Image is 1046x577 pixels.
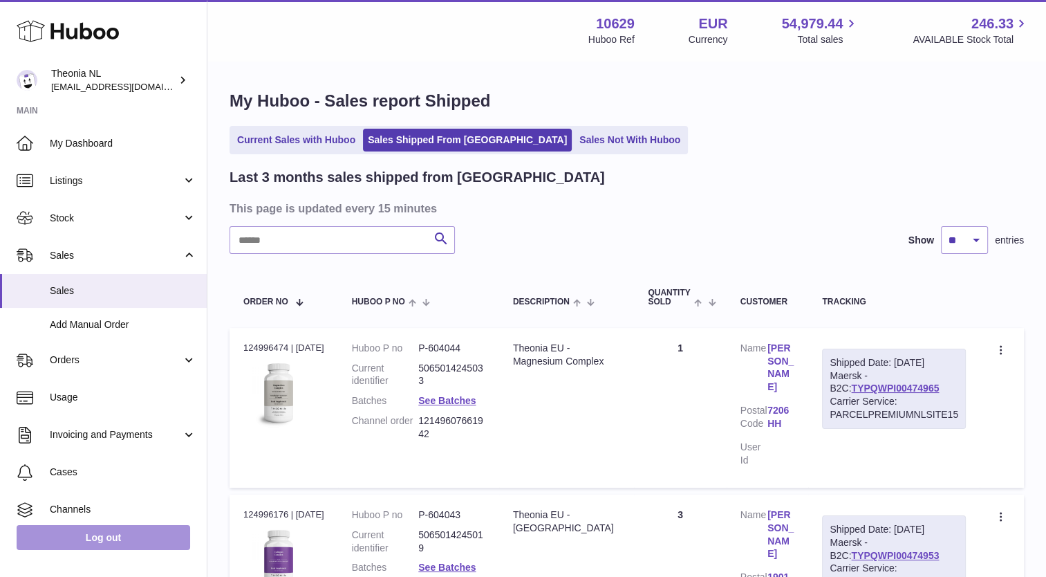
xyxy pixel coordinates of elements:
span: Quantity Sold [648,288,691,306]
dd: 5065014245033 [418,362,485,388]
span: AVAILABLE Stock Total [913,33,1029,46]
a: [PERSON_NAME] [767,509,794,561]
dt: Channel order [352,414,419,441]
a: 246.33 AVAILABLE Stock Total [913,15,1029,46]
span: Orders [50,354,182,367]
span: Channels [50,503,196,516]
span: Usage [50,391,196,404]
span: Stock [50,212,182,225]
dt: Name [740,342,767,398]
a: 7206 HH [767,404,794,430]
a: Log out [17,525,190,550]
dt: Batches [352,394,419,407]
dd: 12149607661942 [418,414,485,441]
dt: Current identifier [352,529,419,555]
dt: User Id [740,441,767,467]
dt: Huboo P no [352,509,419,522]
h1: My Huboo - Sales report Shipped [230,90,1024,112]
div: Tracking [822,297,966,306]
a: Sales Not With Huboo [575,129,685,152]
span: Huboo P no [352,297,405,306]
span: entries [995,234,1024,247]
a: TYPQWPI00474965 [851,383,939,394]
dt: Postal Code [740,404,767,434]
div: Theonia EU - [GEOGRAPHIC_DATA] [513,509,621,535]
a: Current Sales with Huboo [232,129,360,152]
a: Sales Shipped From [GEOGRAPHIC_DATA] [363,129,572,152]
label: Show [908,234,934,247]
h2: Last 3 months sales shipped from [GEOGRAPHIC_DATA] [230,168,605,187]
div: 124996176 | [DATE] [243,509,324,521]
span: Cases [50,466,196,479]
span: Description [513,297,570,306]
dd: 5065014245019 [418,529,485,555]
dd: P-604043 [418,509,485,522]
span: Sales [50,284,196,297]
a: 54,979.44 Total sales [781,15,859,46]
span: [EMAIL_ADDRESS][DOMAIN_NAME] [51,81,203,92]
a: TYPQWPI00474953 [851,550,939,561]
span: Sales [50,249,182,262]
span: Total sales [797,33,859,46]
span: My Dashboard [50,137,196,150]
span: Invoicing and Payments [50,428,182,441]
strong: 10629 [596,15,635,33]
img: 106291725893142.jpg [243,358,312,428]
dt: Current identifier [352,362,419,388]
a: See Batches [418,395,476,406]
div: Theonia EU - Magnesium Complex [513,342,621,368]
dt: Name [740,509,767,565]
div: Maersk - B2C: [822,349,966,429]
span: 54,979.44 [781,15,843,33]
div: Huboo Ref [588,33,635,46]
span: 246.33 [971,15,1014,33]
span: Add Manual Order [50,318,196,331]
div: Customer [740,297,795,306]
span: Listings [50,174,182,187]
dd: P-604044 [418,342,485,355]
div: Shipped Date: [DATE] [830,523,958,536]
div: Shipped Date: [DATE] [830,356,958,369]
div: Carrier Service: PARCELPREMIUMNLSITE15 [830,395,958,421]
span: Order No [243,297,288,306]
div: Currency [689,33,728,46]
div: Theonia NL [51,67,176,93]
dt: Batches [352,561,419,574]
a: [PERSON_NAME] [767,342,794,394]
a: See Batches [418,562,476,573]
h3: This page is updated every 15 minutes [230,201,1020,216]
img: info@wholesomegoods.eu [17,70,37,91]
strong: EUR [698,15,727,33]
div: 124996474 | [DATE] [243,342,324,354]
dt: Huboo P no [352,342,419,355]
td: 1 [634,328,726,488]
